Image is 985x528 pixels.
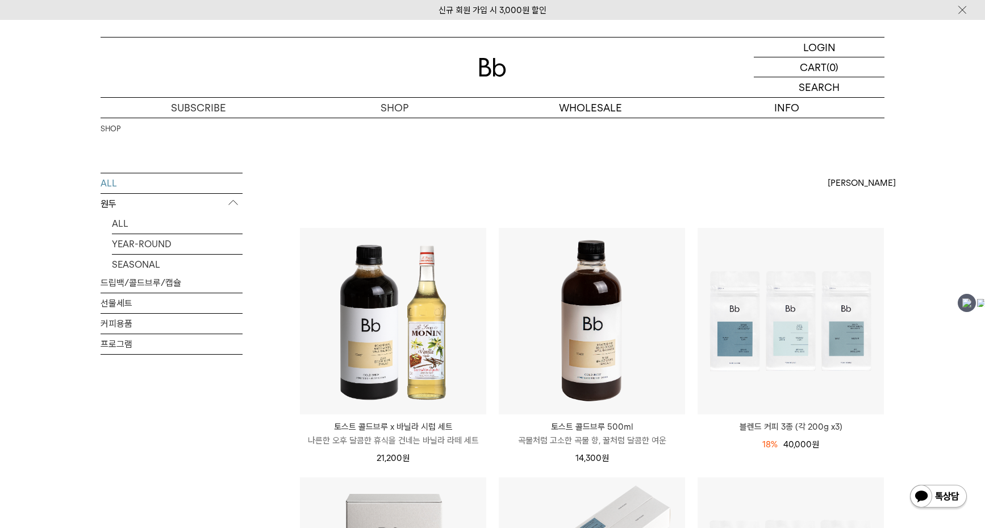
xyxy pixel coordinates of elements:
a: 토스트 콜드브루 500ml 곡물처럼 고소한 곡물 향, 꿀처럼 달콤한 여운 [499,420,685,447]
a: LOGIN [754,38,884,57]
p: SEARCH [799,77,840,97]
p: WHOLESALE [492,98,688,118]
a: YEAR-ROUND [112,234,243,254]
p: 토스트 콜드브루 x 바닐라 시럽 세트 [300,420,486,434]
span: 40,000 [783,439,819,450]
span: 21,200 [377,453,410,463]
a: SHOP [101,123,120,135]
p: INFO [688,98,884,118]
a: 블렌드 커피 3종 (각 200g x3) [698,420,884,434]
img: 토스트 콜드브루 500ml [499,228,685,414]
a: 프로그램 [101,334,243,354]
p: 원두 [101,194,243,214]
img: 토스트 콜드브루 x 바닐라 시럽 세트 [300,228,486,414]
span: 원 [812,439,819,450]
p: CART [800,57,827,77]
span: 원 [602,453,609,463]
span: 14,300 [575,453,609,463]
a: 커피용품 [101,314,243,334]
a: 선물세트 [101,293,243,313]
p: LOGIN [803,38,836,57]
img: 카카오톡 채널 1:1 채팅 버튼 [909,484,968,511]
p: 토스트 콜드브루 500ml [499,420,685,434]
a: SUBSCRIBE [101,98,297,118]
p: 나른한 오후 달콤한 휴식을 건네는 바닐라 라떼 세트 [300,434,486,447]
a: CART (0) [754,57,884,77]
span: 원 [402,453,410,463]
a: SHOP [297,98,492,118]
a: ALL [101,173,243,193]
img: 로고 [479,58,506,77]
div: 18% [762,438,778,451]
span: [PERSON_NAME] [828,176,896,190]
img: 블렌드 커피 3종 (각 200g x3) [698,228,884,414]
a: 토스트 콜드브루 x 바닐라 시럽 세트 나른한 오후 달콤한 휴식을 건네는 바닐라 라떼 세트 [300,420,486,447]
a: 드립백/콜드브루/캡슐 [101,273,243,293]
p: (0) [827,57,838,77]
a: ALL [112,214,243,234]
a: 신규 회원 가입 시 3,000원 할인 [439,5,546,15]
p: 곡물처럼 고소한 곡물 향, 꿀처럼 달콤한 여운 [499,434,685,447]
a: SEASONAL [112,255,243,275]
